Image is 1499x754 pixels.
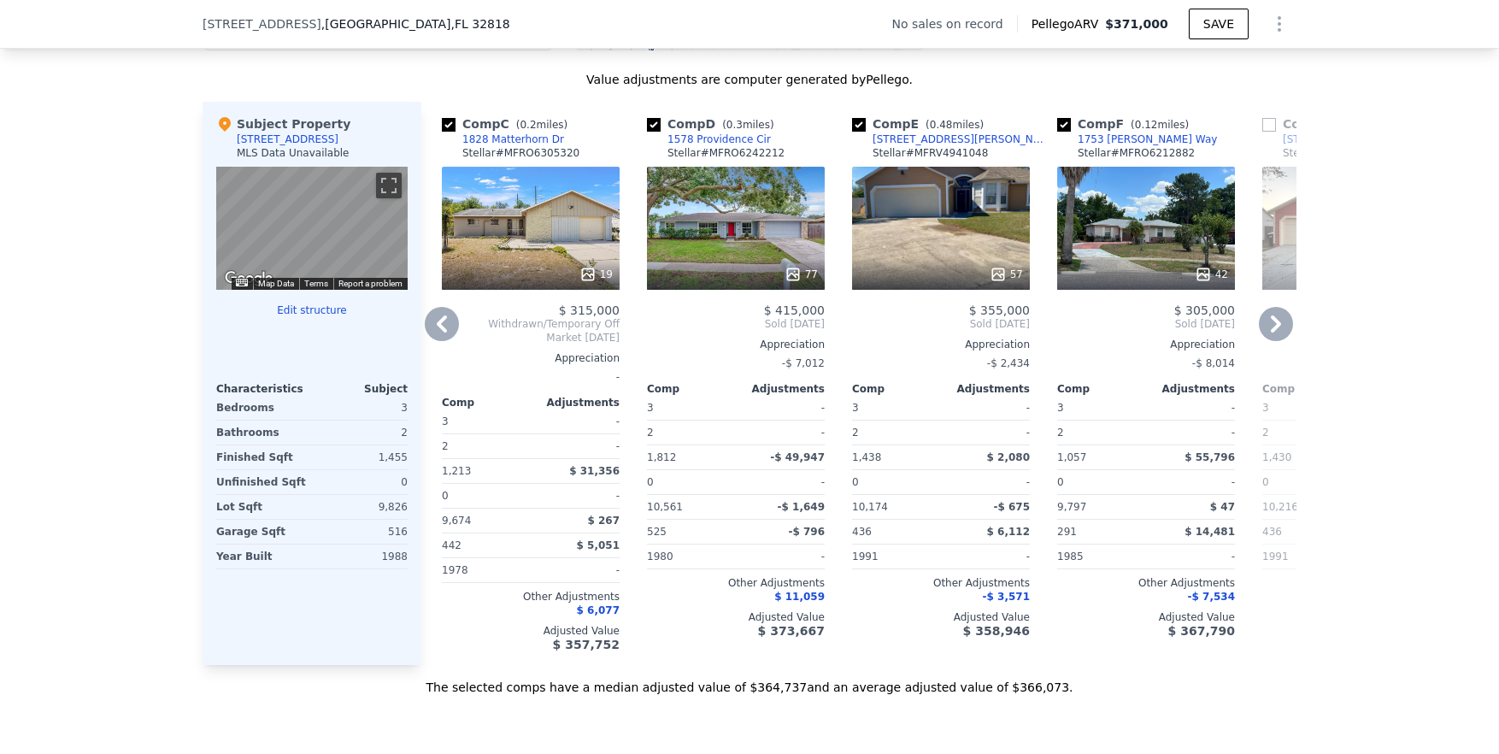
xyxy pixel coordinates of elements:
[203,15,321,32] span: [STREET_ADDRESS]
[1262,7,1296,41] button: Show Options
[647,115,781,133] div: Comp D
[509,119,574,131] span: ( miles)
[312,382,408,396] div: Subject
[1057,338,1235,351] div: Appreciation
[1057,545,1143,568] div: 1985
[852,526,872,538] span: 436
[891,15,1016,32] div: No sales on record
[258,278,294,290] button: Map Data
[520,119,536,131] span: 0.2
[647,421,732,445] div: 2
[852,115,991,133] div: Comp E
[534,484,620,508] div: -
[1124,119,1196,131] span: ( miles)
[919,119,991,131] span: ( miles)
[944,421,1030,445] div: -
[852,576,1030,590] div: Other Adjustments
[237,146,350,160] div: MLS Data Unavailable
[1262,545,1348,568] div: 1991
[1195,266,1228,283] div: 42
[852,476,859,488] span: 0
[376,173,402,198] button: Toggle fullscreen view
[1262,501,1298,513] span: 10,216
[553,638,620,651] span: $ 357,752
[1262,115,1402,133] div: Comp G
[1057,501,1086,513] span: 9,797
[220,268,277,290] a: Open this area in Google Maps (opens a new window)
[216,495,309,519] div: Lot Sqft
[852,382,941,396] div: Comp
[963,624,1030,638] span: $ 358,946
[944,470,1030,494] div: -
[216,303,408,317] button: Edit structure
[647,451,676,463] span: 1,812
[1262,476,1269,488] span: 0
[442,490,449,502] span: 0
[1057,610,1235,624] div: Adjusted Value
[579,266,613,283] div: 19
[203,71,1296,88] div: Value adjustments are computer generated by Pellego .
[442,317,620,345] span: Withdrawn/Temporary Off Market [DATE]
[852,451,881,463] span: 1,438
[531,396,620,409] div: Adjustments
[442,365,620,389] div: -
[1105,17,1168,31] span: $371,000
[944,545,1030,568] div: -
[1192,357,1235,369] span: -$ 8,014
[1185,451,1235,463] span: $ 55,796
[1262,451,1291,463] span: 1,430
[647,610,825,624] div: Adjusted Value
[990,266,1023,283] div: 57
[987,357,1030,369] span: -$ 2,434
[1262,402,1269,414] span: 3
[450,17,509,31] span: , FL 32818
[1057,133,1217,146] a: 1753 [PERSON_NAME] Way
[442,115,574,133] div: Comp C
[647,382,736,396] div: Comp
[587,515,620,527] span: $ 267
[237,133,338,146] div: [STREET_ADDRESS]
[739,470,825,494] div: -
[647,402,654,414] span: 3
[1283,133,1461,146] div: [STREET_ADDRESS][PERSON_NAME]
[442,351,620,365] div: Appreciation
[216,421,309,445] div: Bathrooms
[930,119,953,131] span: 0.48
[1262,133,1461,146] a: [STREET_ADDRESS][PERSON_NAME]
[216,445,309,469] div: Finished Sqft
[647,576,825,590] div: Other Adjustments
[315,495,408,519] div: 9,826
[442,558,527,582] div: 1978
[462,146,579,160] div: Stellar # MFRO6305320
[1188,591,1235,603] span: -$ 7,534
[852,338,1030,351] div: Appreciation
[1262,526,1282,538] span: 436
[442,465,471,477] span: 1,213
[1149,396,1235,420] div: -
[852,133,1050,146] a: [STREET_ADDRESS][PERSON_NAME]
[577,539,620,551] span: $ 5,051
[1057,421,1143,445] div: 2
[442,396,531,409] div: Comp
[315,470,408,494] div: 0
[647,338,825,351] div: Appreciation
[577,604,620,616] span: $ 6,077
[216,382,312,396] div: Characteristics
[315,396,408,420] div: 3
[667,146,785,160] div: Stellar # MFRO6242212
[315,545,408,568] div: 1988
[534,434,620,458] div: -
[1262,338,1440,351] div: Appreciation
[852,317,1030,331] span: Sold [DATE]
[216,167,408,290] div: Map
[1174,303,1235,317] span: $ 305,000
[726,119,743,131] span: 0.3
[1146,382,1235,396] div: Adjustments
[764,303,825,317] span: $ 415,000
[852,421,938,445] div: 2
[216,520,309,544] div: Garage Sqft
[739,396,825,420] div: -
[1057,115,1196,133] div: Comp F
[852,501,888,513] span: 10,174
[1057,576,1235,590] div: Other Adjustments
